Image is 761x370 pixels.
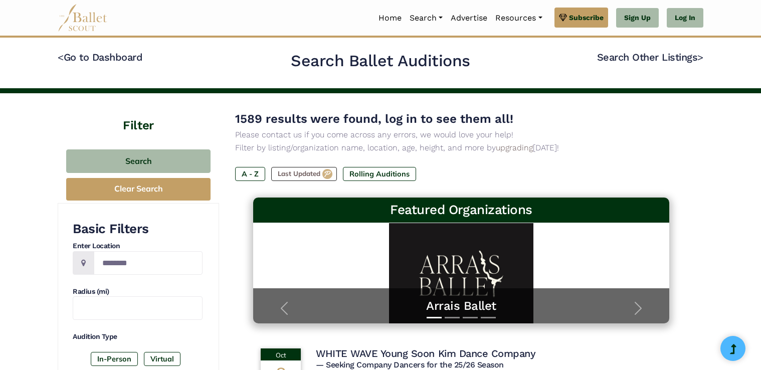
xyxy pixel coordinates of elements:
h2: Search Ballet Auditions [291,51,470,72]
button: Search [66,149,211,173]
span: Subscribe [569,12,604,23]
a: upgrading [496,143,533,152]
a: Advertise [447,8,491,29]
a: Sign Up [616,8,659,28]
h4: Radius (mi) [73,287,203,297]
code: < [58,51,64,63]
p: Filter by listing/organization name, location, age, height, and more by [DATE]! [235,141,687,154]
a: Log In [667,8,703,28]
input: Location [94,251,203,275]
label: In-Person [91,352,138,366]
h4: Enter Location [73,241,203,251]
a: Subscribe [554,8,608,28]
a: Home [374,8,406,29]
button: Clear Search [66,178,211,201]
h4: WHITE WAVE Young Soon Kim Dance Company [316,347,535,360]
label: A - Z [235,167,265,181]
p: Please contact us if you come across any errors, we would love your help! [235,128,687,141]
span: 1589 results were found, log in to see them all! [235,112,513,126]
h3: Featured Organizations [261,202,661,219]
div: Oct [261,348,301,360]
button: Slide 1 [427,312,442,323]
a: <Go to Dashboard [58,51,142,63]
h4: Audition Type [73,332,203,342]
label: Virtual [144,352,180,366]
button: Slide 2 [445,312,460,323]
a: Arrais Ballet [263,298,659,314]
label: Rolling Auditions [343,167,416,181]
span: — Seeking Company Dancers for the 25/26 Season [316,360,504,369]
label: Last Updated [271,167,337,181]
h4: Filter [58,93,219,134]
a: Search [406,8,447,29]
button: Slide 3 [463,312,478,323]
h3: Basic Filters [73,221,203,238]
code: > [697,51,703,63]
img: gem.svg [559,12,567,23]
button: Slide 4 [481,312,496,323]
a: Resources [491,8,546,29]
a: Search Other Listings> [597,51,703,63]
